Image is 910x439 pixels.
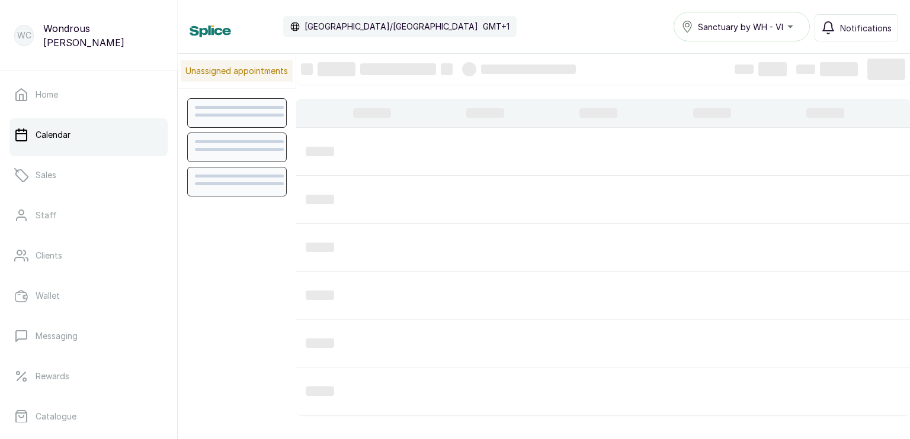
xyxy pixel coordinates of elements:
[9,279,168,312] a: Wallet
[674,12,810,41] button: Sanctuary by WH - VI
[36,290,60,302] p: Wallet
[9,400,168,433] a: Catalogue
[36,89,58,101] p: Home
[36,209,57,221] p: Staff
[36,330,78,342] p: Messaging
[181,60,293,82] p: Unassigned appointments
[840,22,892,34] span: Notifications
[36,411,76,422] p: Catalogue
[9,360,168,393] a: Rewards
[305,21,478,33] p: [GEOGRAPHIC_DATA]/[GEOGRAPHIC_DATA]
[815,14,898,41] button: Notifications
[9,78,168,111] a: Home
[36,250,62,262] p: Clients
[36,169,56,181] p: Sales
[43,21,163,50] p: Wondrous [PERSON_NAME]
[9,319,168,353] a: Messaging
[36,370,69,382] p: Rewards
[698,21,783,33] span: Sanctuary by WH - VI
[9,118,168,151] a: Calendar
[36,129,71,141] p: Calendar
[483,21,510,33] p: GMT+1
[17,30,31,41] p: WC
[9,199,168,232] a: Staff
[9,159,168,192] a: Sales
[9,239,168,272] a: Clients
